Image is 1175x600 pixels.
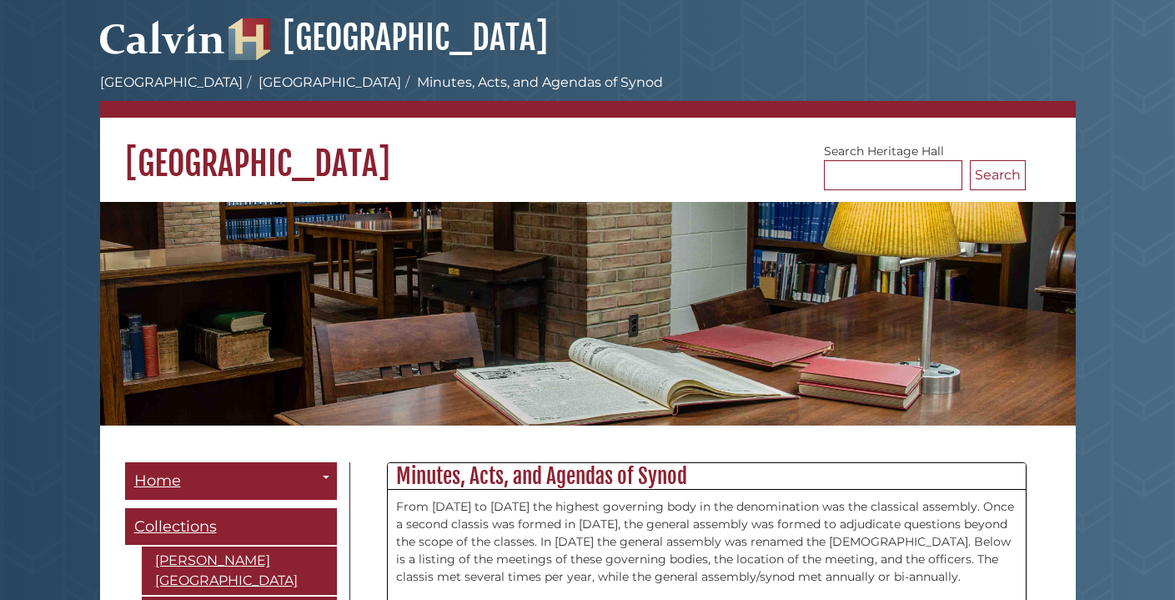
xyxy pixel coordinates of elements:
span: Home [134,471,181,490]
a: [GEOGRAPHIC_DATA] [259,74,401,90]
nav: breadcrumb [100,73,1076,118]
img: Calvin [100,13,225,60]
h2: Minutes, Acts, and Agendas of Synod [388,463,1026,490]
a: [PERSON_NAME][GEOGRAPHIC_DATA] [142,547,337,595]
a: Calvin University [100,38,225,53]
img: Hekman Library Logo [228,18,270,60]
li: Minutes, Acts, and Agendas of Synod [401,73,663,93]
a: Home [125,462,337,500]
p: From [DATE] to [DATE] the highest governing body in the denomination was the classical assembly. ... [396,498,1017,586]
span: Collections [134,517,217,536]
h1: [GEOGRAPHIC_DATA] [100,118,1076,184]
a: [GEOGRAPHIC_DATA] [228,17,548,58]
button: Search [970,160,1026,190]
a: Collections [125,508,337,546]
a: [GEOGRAPHIC_DATA] [100,74,243,90]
